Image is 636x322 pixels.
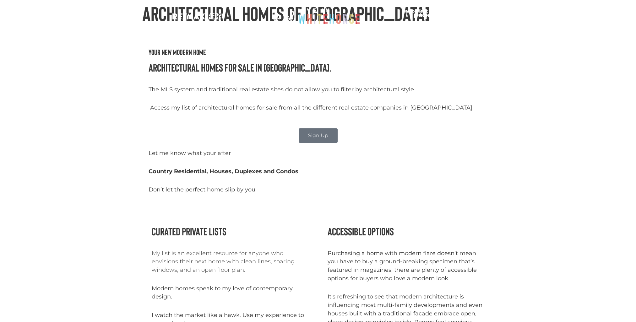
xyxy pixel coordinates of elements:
[379,5,492,21] a: Call or Text [PERSON_NAME]: [PHONE_NUMBER]
[149,62,488,73] h3: architectural homes for sale in [GEOGRAPHIC_DATA].
[328,250,477,282] span: Purchasing a home with modern flare doesn’t mean you have to buy a ground-breaking specimen that’...
[149,168,239,175] span: Country Residential, Houses, D
[145,39,491,51] nav: Menu
[239,168,298,175] span: uplexes and Condos
[149,86,414,93] span: The MLS system and traditional real estate sites do not allow you to filter by architectural style
[308,133,328,138] span: Sign Up
[201,39,270,51] a: Explore Whitehorse
[299,128,338,143] a: Sign Up
[149,150,231,157] span: Let me know what your after
[278,39,304,51] a: Buy
[328,226,485,237] h3: Accessible Options
[152,250,295,274] span: My list is an excellent resource for anyone who envisions their next home with clean lines, soari...
[345,39,424,51] a: About [PERSON_NAME]
[432,39,468,51] a: Listings
[149,186,257,193] span: Don’t let the perfect home slip by you.
[150,104,474,111] span: Access my list of architectural homes for sale from all the different real estate companies in [G...
[387,9,484,18] span: Call or Text [PERSON_NAME]: [PHONE_NUMBER]
[167,39,193,51] a: Home
[152,226,309,237] h3: Curated Private lists
[312,39,337,51] a: Sell
[152,285,293,300] span: Modern homes speak to my love of contemporary design.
